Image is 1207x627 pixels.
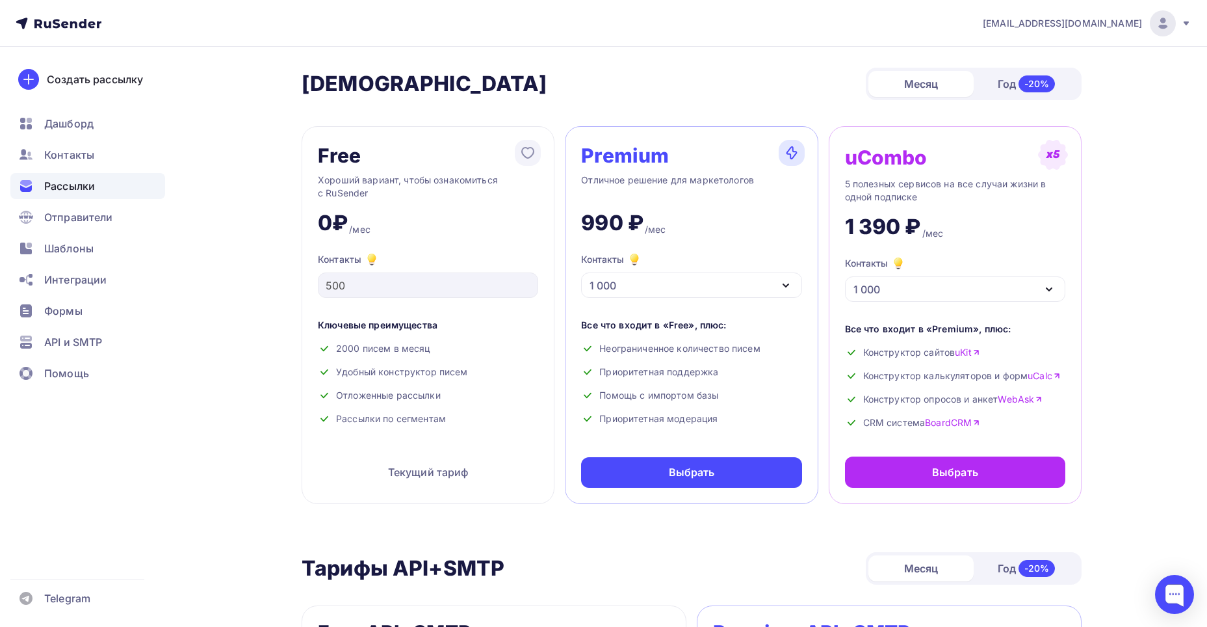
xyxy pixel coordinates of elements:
[47,72,143,87] div: Создать рассылку
[318,319,538,332] div: Ключевые преимущества
[318,252,538,267] div: Контакты
[863,416,981,429] span: CRM система
[44,366,89,381] span: Помощь
[590,278,616,293] div: 1 000
[302,555,504,581] h2: Тарифы API+SMTP
[983,10,1191,36] a: [EMAIL_ADDRESS][DOMAIN_NAME]
[645,223,666,236] div: /мес
[868,71,974,97] div: Месяц
[581,389,801,402] div: Помощь с импортом базы
[853,282,880,297] div: 1 000
[10,298,165,324] a: Формы
[581,342,801,355] div: Неограниченное количество писем
[318,342,538,355] div: 2000 писем в месяц
[581,145,669,166] div: Premium
[955,346,980,359] a: uKit
[845,256,906,271] div: Контакты
[863,346,980,359] span: Конструктор сайтов
[44,303,83,319] span: Формы
[44,147,94,163] span: Контакты
[998,393,1043,406] a: WebAsk
[863,369,1061,382] span: Конструктор калькуляторов и форм
[863,393,1043,406] span: Конструктор опросов и анкет
[318,412,538,425] div: Рассылки по сегментам
[1028,369,1061,382] a: uCalc
[845,178,1065,204] div: 5 полезных сервисов на все случаи жизни в одной подписке
[44,178,95,194] span: Рассылки
[983,17,1142,30] span: [EMAIL_ADDRESS][DOMAIN_NAME]
[44,241,94,256] span: Шаблоны
[581,174,801,200] div: Отличное решение для маркетологов
[44,209,113,225] span: Отправители
[581,319,801,332] div: Все что входит в «Free», плюс:
[845,323,1065,336] div: Все что входит в «Premium», плюс:
[10,235,165,261] a: Шаблоны
[845,214,921,240] div: 1 390 ₽
[318,210,348,236] div: 0₽
[925,416,980,429] a: BoardCRM
[581,412,801,425] div: Приоритетная модерация
[581,210,643,236] div: 990 ₽
[318,145,361,166] div: Free
[318,366,538,379] div: Удобный конструктор писем
[845,147,928,168] div: uCombo
[10,204,165,230] a: Отправители
[44,591,90,606] span: Telegram
[318,457,538,488] div: Текущий тариф
[302,71,547,97] h2: [DEMOGRAPHIC_DATA]
[318,389,538,402] div: Отложенные рассылки
[868,555,974,581] div: Месяц
[845,256,1065,302] button: Контакты 1 000
[10,111,165,137] a: Дашборд
[932,464,978,480] div: Выбрать
[581,366,801,379] div: Приоритетная поддержка
[349,223,370,236] div: /мес
[922,227,944,240] div: /мес
[44,116,94,131] span: Дашборд
[318,174,538,200] div: Хороший вариант, чтобы ознакомиться с RuSender
[44,272,107,287] span: Интеграции
[44,334,102,350] span: API и SMTP
[974,555,1079,582] div: Год
[974,70,1079,98] div: Год
[669,465,715,480] div: Выбрать
[10,142,165,168] a: Контакты
[581,252,642,267] div: Контакты
[1019,75,1056,92] div: -20%
[1019,560,1056,577] div: -20%
[581,252,801,298] button: Контакты 1 000
[10,173,165,199] a: Рассылки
